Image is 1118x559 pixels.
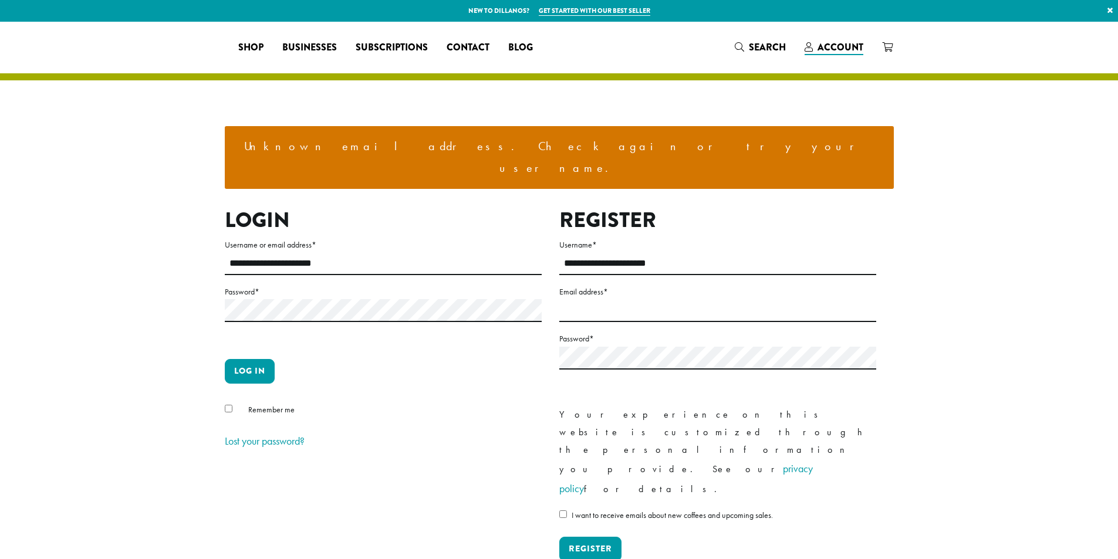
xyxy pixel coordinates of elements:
button: Log in [225,359,275,384]
label: Username or email address [225,238,542,252]
label: Password [225,284,542,299]
a: Search [725,38,795,57]
label: Username [559,238,876,252]
label: Password [559,331,876,346]
input: I want to receive emails about new coffees and upcoming sales. [559,510,567,518]
span: Subscriptions [356,40,428,55]
a: privacy policy [559,462,813,495]
span: Remember me [248,404,295,415]
h2: Register [559,208,876,233]
span: I want to receive emails about new coffees and upcoming sales. [572,510,773,520]
span: Blog [508,40,533,55]
li: Unknown email address. Check again or try your username. [234,135,884,179]
span: Businesses [282,40,337,55]
a: Shop [229,38,273,57]
label: Email address [559,284,876,299]
a: Get started with our best seller [539,6,650,16]
span: Account [818,40,863,54]
h2: Login [225,208,542,233]
p: Your experience on this website is customized through the personal information you provide. See o... [559,406,876,499]
span: Search [749,40,786,54]
span: Contact [447,40,489,55]
a: Lost your password? [225,434,305,448]
span: Shop [238,40,264,55]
